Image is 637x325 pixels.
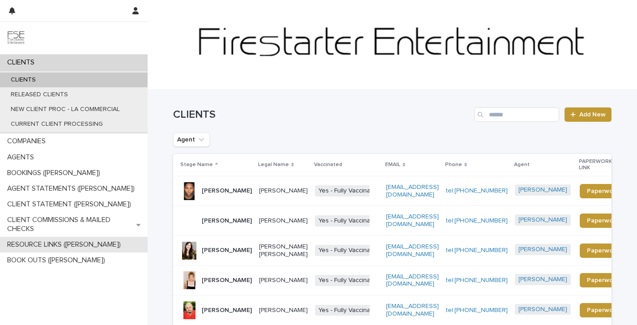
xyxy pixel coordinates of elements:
a: Paperwork [580,184,626,198]
p: RELEASED CLIENTS [4,91,75,98]
a: [PERSON_NAME] [518,276,567,283]
h1: CLIENTS [173,108,471,121]
a: [PERSON_NAME] [518,186,567,194]
p: [PERSON_NAME] [PERSON_NAME] [259,243,308,258]
p: PAPERWORK LINK [579,157,621,173]
p: BOOKINGS ([PERSON_NAME]) [4,169,107,177]
input: Search [474,107,559,122]
p: [PERSON_NAME] [259,217,308,225]
a: [EMAIL_ADDRESS][DOMAIN_NAME] [386,274,439,287]
a: [EMAIL_ADDRESS][DOMAIN_NAME] [386,184,439,198]
span: Paperwork [587,248,619,254]
a: tel:[PHONE_NUMBER] [446,218,508,224]
span: Paperwork [587,218,619,224]
p: Stage Name [180,160,213,170]
a: [EMAIL_ADDRESS][DOMAIN_NAME] [386,244,439,257]
p: CLIENTS [4,76,43,84]
a: [PERSON_NAME] [518,306,567,313]
img: 9JgRvJ3ETPGCJDhvPVA5 [7,29,25,47]
span: Yes - Fully Vaccinated [315,215,383,227]
p: RESOURCE LINKS ([PERSON_NAME]) [4,240,128,249]
a: tel:[PHONE_NUMBER] [446,247,508,253]
a: [EMAIL_ADDRESS][DOMAIN_NAME] [386,214,439,227]
a: Paperwork [580,214,626,228]
a: Paperwork [580,303,626,317]
p: [PERSON_NAME] [202,247,252,254]
p: NEW CLIENT PROC - LA COMMERCIAL [4,106,127,113]
p: BOOK OUTS ([PERSON_NAME]) [4,256,112,265]
p: AGENTS [4,153,41,162]
p: [PERSON_NAME] [202,217,252,225]
a: tel:[PHONE_NUMBER] [446,188,508,194]
span: Paperwork [587,307,619,313]
p: COMPANIES [4,137,53,145]
a: Paperwork [580,244,626,258]
span: Yes - Fully Vaccinated [315,245,383,256]
p: Legal Name [258,160,289,170]
p: [PERSON_NAME] [202,277,252,284]
p: [PERSON_NAME] [259,277,308,284]
a: Add New [565,107,612,122]
a: tel:[PHONE_NUMBER] [446,277,508,283]
p: CLIENTS [4,58,42,67]
p: EMAIL [385,160,400,170]
p: CLIENT STATEMENT ([PERSON_NAME]) [4,200,138,209]
a: [EMAIL_ADDRESS][DOMAIN_NAME] [386,303,439,317]
span: Yes - Fully Vaccinated [315,275,383,286]
span: Yes - Fully Vaccinated [315,305,383,316]
a: [PERSON_NAME] [518,246,567,253]
p: [PERSON_NAME] [202,307,252,314]
a: Paperwork [580,273,626,287]
span: Paperwork [587,277,619,283]
p: Vaccinated [314,160,342,170]
span: Add New [579,111,606,118]
p: CLIENT COMMISSIONS & MAILED CHECKS [4,216,136,233]
p: AGENT STATEMENTS ([PERSON_NAME]) [4,184,142,193]
p: [PERSON_NAME] [259,307,308,314]
p: [PERSON_NAME] [259,187,308,195]
span: Yes - Fully Vaccinated [315,185,383,197]
span: Paperwork [587,188,619,194]
p: [PERSON_NAME] [202,187,252,195]
a: tel:[PHONE_NUMBER] [446,307,508,313]
p: Agent [514,160,530,170]
a: [PERSON_NAME] [518,216,567,224]
p: CURRENT CLIENT PROCESSING [4,120,110,128]
button: Agent [173,133,210,147]
p: Phone [445,160,462,170]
